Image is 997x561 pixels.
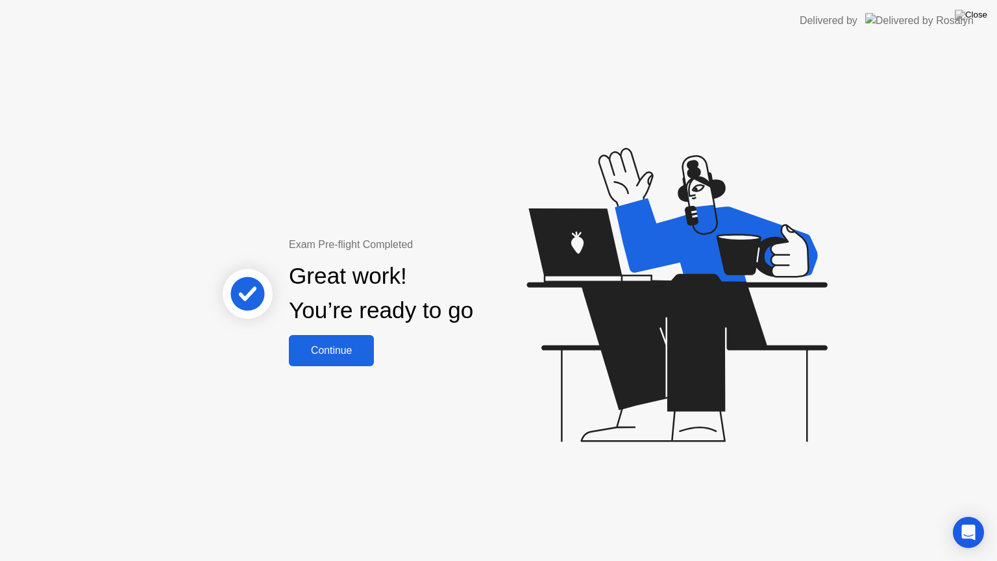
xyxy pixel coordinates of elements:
[289,237,557,253] div: Exam Pre-flight Completed
[289,259,473,328] div: Great work! You’re ready to go
[293,345,370,356] div: Continue
[289,335,374,366] button: Continue
[800,13,857,29] div: Delivered by
[953,517,984,548] div: Open Intercom Messenger
[865,13,974,28] img: Delivered by Rosalyn
[955,10,987,20] img: Close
